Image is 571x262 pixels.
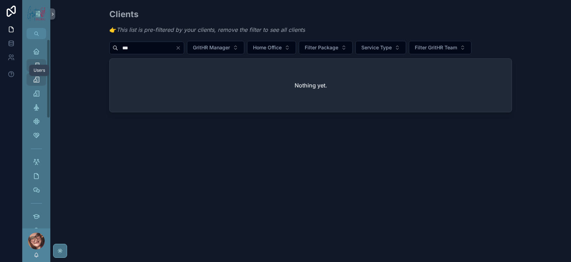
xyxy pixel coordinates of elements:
[295,81,327,90] h2: Nothing yet.
[247,41,296,54] button: Select Button
[34,68,45,73] div: Users
[361,44,392,51] span: Service Type
[193,44,230,51] span: GritHR Manager
[109,8,305,20] h2: Clients
[27,3,46,24] img: App logo
[253,44,282,51] span: Home Office
[22,39,50,228] div: scrollable content
[187,41,244,54] button: Select Button
[299,41,353,54] button: Select Button
[305,44,338,51] span: Filter Package
[109,26,305,34] p: 👉
[409,41,471,54] button: Select Button
[116,26,305,33] em: This list is pre-filtered by your clients, remove the filter to see all clients
[415,44,457,51] span: Filter GritHR Team
[175,45,184,51] button: Clear
[355,41,406,54] button: Select Button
